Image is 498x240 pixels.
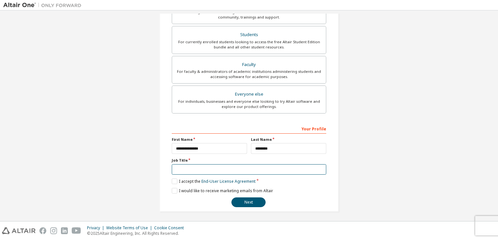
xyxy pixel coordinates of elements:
img: Altair One [3,2,85,8]
div: Cookie Consent [154,225,188,231]
div: Everyone else [176,90,322,99]
label: I accept the [172,179,256,184]
img: instagram.svg [50,227,57,234]
img: linkedin.svg [61,227,68,234]
div: For faculty & administrators of academic institutions administering students and accessing softwa... [176,69,322,79]
div: For individuals, businesses and everyone else looking to try Altair software and explore our prod... [176,99,322,109]
label: Job Title [172,158,326,163]
img: facebook.svg [39,227,46,234]
label: First Name [172,137,247,142]
div: Faculty [176,60,322,69]
img: altair_logo.svg [2,227,36,234]
label: Last Name [251,137,326,142]
div: For currently enrolled students looking to access the free Altair Student Edition bundle and all ... [176,39,322,50]
div: For existing customers looking to access software downloads, HPC resources, community, trainings ... [176,9,322,20]
div: Privacy [87,225,106,231]
a: End-User License Agreement [201,179,256,184]
img: youtube.svg [72,227,81,234]
div: Students [176,30,322,39]
p: © 2025 Altair Engineering, Inc. All Rights Reserved. [87,231,188,236]
label: I would like to receive marketing emails from Altair [172,188,273,193]
button: Next [231,197,266,207]
div: Your Profile [172,123,326,134]
div: Website Terms of Use [106,225,154,231]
